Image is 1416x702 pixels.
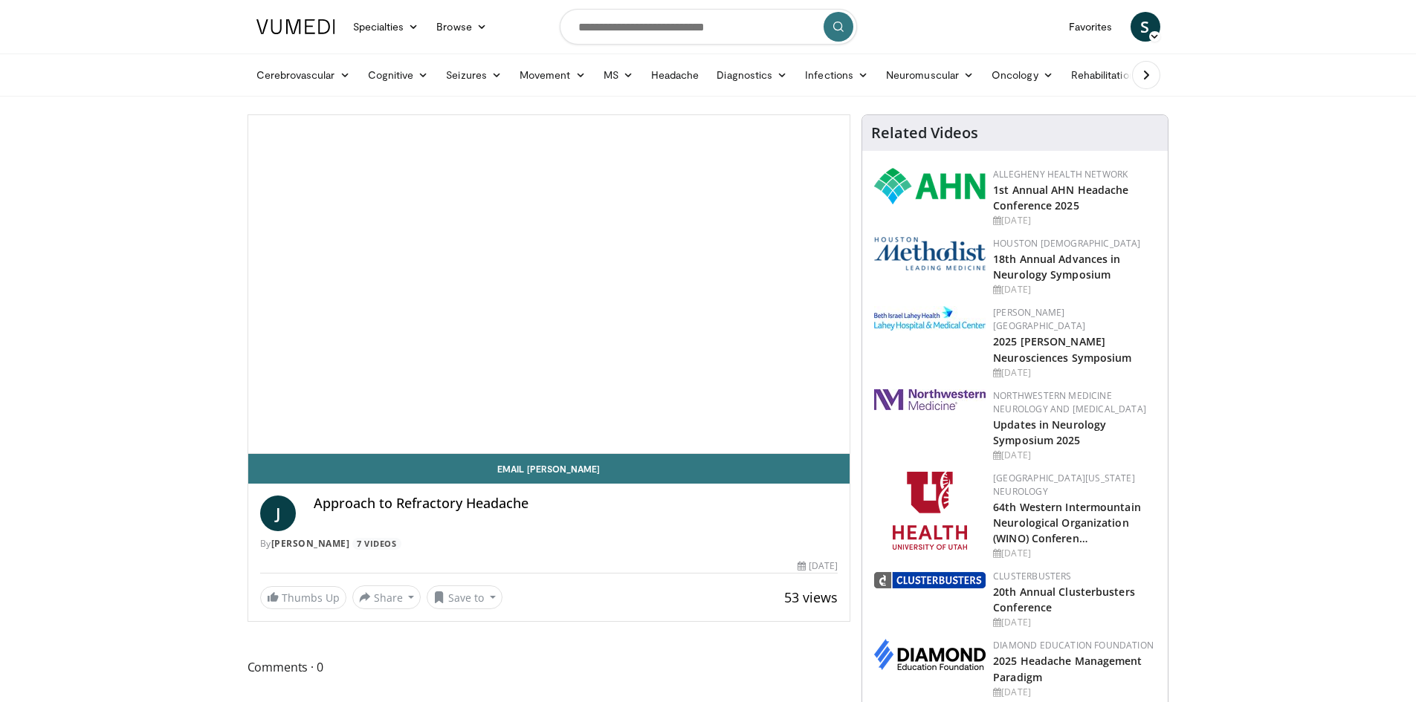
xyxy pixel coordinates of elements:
[983,60,1062,90] a: Oncology
[993,283,1156,296] div: [DATE]
[248,454,850,484] a: Email [PERSON_NAME]
[874,572,986,588] img: d3be30b6-fe2b-4f13-a5b4-eba975d75fdd.png.150x105_q85_autocrop_double_scale_upscale_version-0.2.png
[427,12,496,42] a: Browse
[874,168,986,204] img: 628ffacf-ddeb-4409-8647-b4d1102df243.png.150x105_q85_autocrop_double_scale_upscale_version-0.2.png
[271,537,350,550] a: [PERSON_NAME]
[993,183,1128,212] a: 1st Annual AHN Headache Conference 2025
[1131,12,1160,42] a: S
[1062,60,1144,90] a: Rehabilitation
[993,366,1156,380] div: [DATE]
[595,60,642,90] a: MS
[993,237,1140,250] a: Houston [DEMOGRAPHIC_DATA]
[993,306,1085,332] a: [PERSON_NAME][GEOGRAPHIC_DATA]
[1060,12,1122,42] a: Favorites
[993,616,1156,629] div: [DATE]
[352,585,421,609] button: Share
[248,60,359,90] a: Cerebrovascular
[993,389,1146,415] a: Northwestern Medicine Neurology and [MEDICAL_DATA]
[993,500,1141,545] a: 64th Western Intermountain Neurological Organization (WINO) Conferen…
[893,472,967,550] img: f6362829-b0a3-407d-a044-59546adfd345.png.150x105_q85_autocrop_double_scale_upscale_version-0.2.png
[993,168,1128,181] a: Allegheny Health Network
[993,449,1156,462] div: [DATE]
[708,60,796,90] a: Diagnostics
[784,588,838,606] span: 53 views
[260,495,296,531] a: J
[993,686,1156,699] div: [DATE]
[993,654,1142,683] a: 2025 Headache Management Paradigm
[642,60,708,90] a: Headache
[344,12,428,42] a: Specialties
[260,537,838,550] div: By
[874,237,986,270] img: 5e4488cc-e109-4a4e-9fd9-73bb9237ee91.png.150x105_q85_autocrop_double_scale_upscale_version-0.2.png
[993,417,1106,447] a: Updates in Neurology Symposium 2025
[993,570,1071,582] a: Clusterbusters
[871,124,978,142] h4: Related Videos
[993,334,1131,364] a: 2025 [PERSON_NAME] Neurosciences Symposium
[248,657,851,677] span: Comments 0
[437,60,511,90] a: Seizures
[352,538,401,550] a: 7 Videos
[993,547,1156,560] div: [DATE]
[359,60,438,90] a: Cognitive
[427,585,502,609] button: Save to
[314,495,838,512] h4: Approach to Refractory Headache
[798,559,838,573] div: [DATE]
[874,639,986,670] img: d0406666-9e5f-4b94-941b-f1257ac5ccaf.png.150x105_q85_autocrop_double_scale_upscale_version-0.2.png
[993,214,1156,227] div: [DATE]
[248,115,850,454] video-js: Video Player
[993,252,1120,282] a: 18th Annual Advances in Neurology Symposium
[877,60,983,90] a: Neuromuscular
[560,9,857,45] input: Search topics, interventions
[993,585,1135,614] a: 20th Annual Clusterbusters Conference
[993,639,1154,651] a: Diamond Education Foundation
[796,60,877,90] a: Infections
[260,586,346,609] a: Thumbs Up
[874,306,986,331] img: e7977282-282c-4444-820d-7cc2733560fd.jpg.150x105_q85_autocrop_double_scale_upscale_version-0.2.jpg
[874,389,986,410] img: 2a462fb6-9365-492a-ac79-3166a6f924d8.png.150x105_q85_autocrop_double_scale_upscale_version-0.2.jpg
[993,472,1135,498] a: [GEOGRAPHIC_DATA][US_STATE] Neurology
[511,60,595,90] a: Movement
[256,19,335,34] img: VuMedi Logo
